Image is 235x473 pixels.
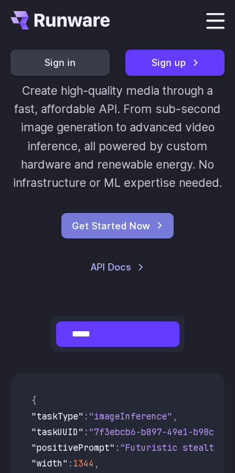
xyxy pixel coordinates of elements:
span: : [68,457,73,469]
a: Sign in [10,50,110,75]
span: : [84,410,89,422]
span: "taskUUID" [31,426,84,438]
span: "taskType" [31,410,84,422]
span: "positivePrompt" [31,442,115,453]
span: : [84,426,89,438]
span: "imageInference" [89,410,172,422]
a: API Docs [91,259,144,274]
span: { [31,395,37,406]
span: 1344 [73,457,94,469]
span: : [115,442,120,453]
p: Create high-quality media through a fast, affordable API. From sub-second image generation to adv... [10,82,225,192]
span: , [172,410,178,422]
a: Go to / [10,11,110,29]
span: "width" [31,457,68,469]
span: , [94,457,99,469]
a: Sign up [125,50,225,75]
a: Get Started Now [61,213,174,238]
